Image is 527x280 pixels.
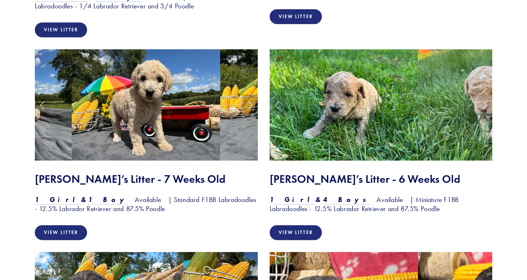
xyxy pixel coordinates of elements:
[81,195,88,204] em: &
[323,195,370,204] a: 4 Boys
[270,225,322,240] a: View Litter
[72,49,220,161] img: Sweet Tart 4.jpg
[270,94,285,115] a: Previous Slide
[35,195,258,213] h3: Available | Standard F1BB Labradoodles - 12.5% Labrador Retriever and 87.5% Poodle
[242,94,258,115] a: Next Slide
[315,195,323,204] em: &
[35,94,50,115] a: Previous Slide
[270,172,493,186] h2: [PERSON_NAME]’s Litter - 6 Weeks Old
[88,195,127,204] a: 1 Boy
[270,195,493,213] h3: Available | Miniature F1BB Labradoodles - 12.5% Labrador Retriever and 87.5% Poodle
[477,94,492,115] a: Next Slide
[270,49,418,161] img: Bo Peep 2.jpg
[35,22,87,37] a: View Litter
[35,225,87,240] a: View Litter
[35,195,81,204] a: 1 Girl
[270,195,316,204] a: 1 Girl
[220,49,369,161] img: Ike 4.jpg
[35,172,258,186] h2: [PERSON_NAME]’s Litter - 7 Weeks Old
[270,9,322,24] a: View Litter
